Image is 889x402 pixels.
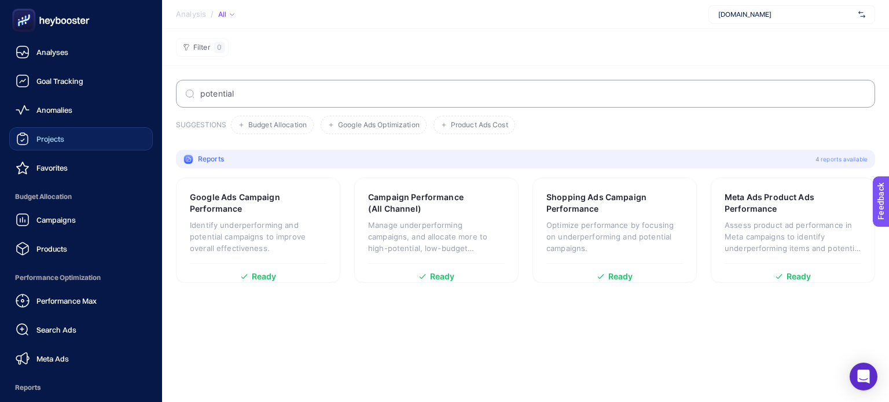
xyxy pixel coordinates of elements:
[176,178,340,283] a: Google Ads Campaign PerformanceIdentify underperforming and potential campaigns to improve overal...
[546,191,649,215] h3: Shopping Ads Campaign Performance
[451,121,508,130] span: Product Ads Cost
[532,178,697,283] a: Shopping Ads Campaign PerformanceOptimize performance by focusing on underperforming and potentia...
[850,363,877,390] div: Open Intercom Messenger
[9,237,153,260] a: Products
[252,272,277,281] span: Ready
[176,120,226,134] h3: SUGGESTIONS
[176,10,206,19] span: Analysis
[36,105,72,115] span: Anomalies
[711,178,875,283] a: Meta Ads Product Ads PerformanceAssess product ad performance in Meta campaigns to identify under...
[7,3,44,13] span: Feedback
[9,208,153,231] a: Campaigns
[36,76,83,86] span: Goal Tracking
[368,191,471,215] h3: Campaign Performance (All Channel)
[36,244,67,253] span: Products
[198,89,866,98] input: Search
[9,127,153,150] a: Projects
[193,43,210,52] span: Filter
[718,10,854,19] span: [DOMAIN_NAME]
[36,354,69,363] span: Meta Ads
[338,121,420,130] span: Google Ads Optimization
[36,47,68,57] span: Analyses
[546,219,683,254] p: Optimize performance by focusing on underperforming and potential campaigns.
[368,219,505,254] p: Manage underperforming campaigns, and allocate more to high-potential, low-budget campaigns.
[787,272,811,281] span: Ready
[725,191,827,215] h3: Meta Ads Product Ads Performance
[218,10,234,19] div: All
[36,325,76,334] span: Search Ads
[217,43,222,52] span: 0
[9,266,153,289] span: Performance Optimization
[858,9,865,20] img: svg%3e
[198,154,224,164] span: Reports
[9,318,153,341] a: Search Ads
[9,185,153,208] span: Budget Allocation
[430,272,455,281] span: Ready
[36,215,76,224] span: Campaigns
[608,272,633,281] span: Ready
[9,156,153,179] a: Favorites
[9,376,153,399] span: Reports
[190,191,292,215] h3: Google Ads Campaign Performance
[36,134,64,143] span: Projects
[176,38,229,57] button: Filter0
[815,154,868,164] span: 4 reports available
[9,40,153,64] a: Analyses
[354,178,519,283] a: Campaign Performance (All Channel)Manage underperforming campaigns, and allocate more to high-pot...
[725,219,861,254] p: Assess product ad performance in Meta campaigns to identify underperforming items and potential p...
[36,163,68,172] span: Favorites
[36,296,97,305] span: Performance Max
[9,69,153,93] a: Goal Tracking
[190,219,326,254] p: Identify underperforming and potential campaigns to improve overall effectiveness.
[211,9,214,19] span: /
[9,289,153,312] a: Performance Max
[9,347,153,370] a: Meta Ads
[9,98,153,121] a: Anomalies
[248,121,307,130] span: Budget Allocation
